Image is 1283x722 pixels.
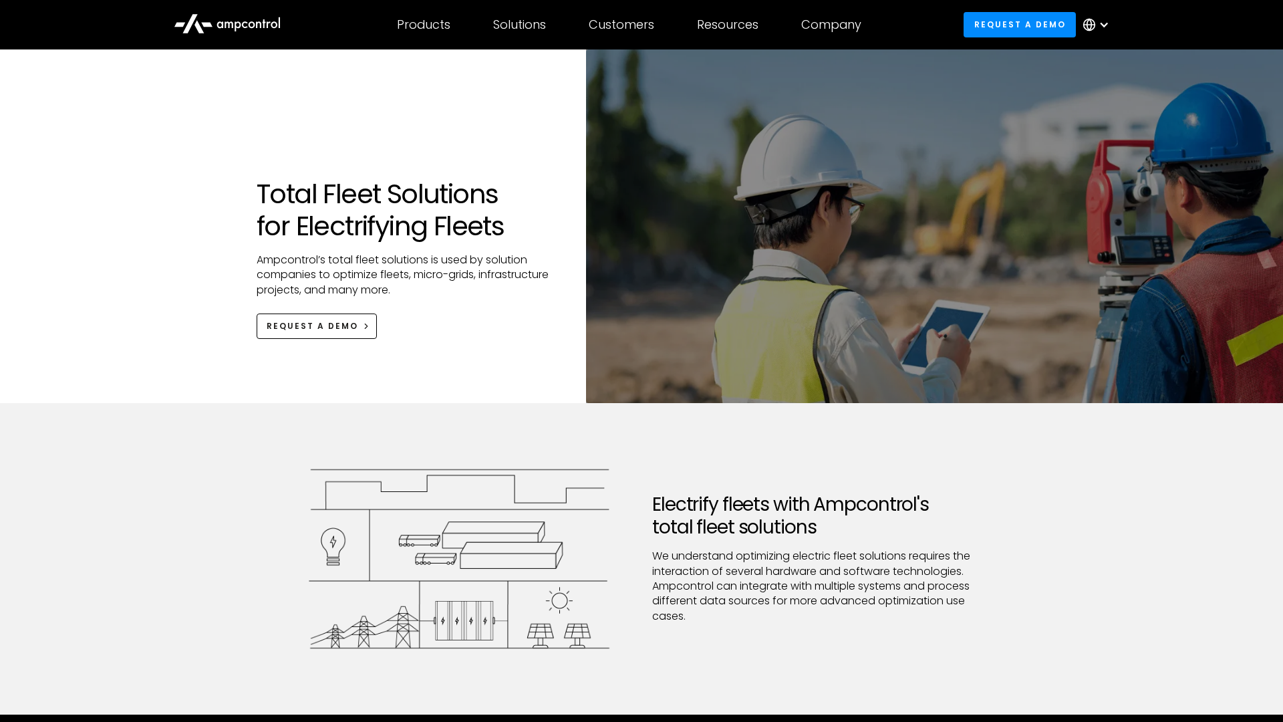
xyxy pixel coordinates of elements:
div: Company [801,17,861,32]
p: We understand optimizing electric fleet solutions requires the interaction of several hardware an... [652,549,994,624]
div: Resources [697,17,758,32]
div: Customers [589,17,654,32]
span: REQUEST A DEMO [267,320,358,332]
h1: Total Fleet Solutions for Electrifying Fleets [257,178,565,242]
div: Products [397,17,450,32]
img: Ampcontrol can integrate with multiple systems [289,446,631,672]
a: REQUEST A DEMO [257,314,377,338]
h2: Electrify fleets with Ampcontrol's total fleet solutions [652,493,994,538]
p: Ampcontrol’s total fleet solutions is used by solution companies to optimize fleets, micro-grids,... [257,253,565,297]
a: Request a demo [964,12,1076,37]
div: Solutions [493,17,546,32]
